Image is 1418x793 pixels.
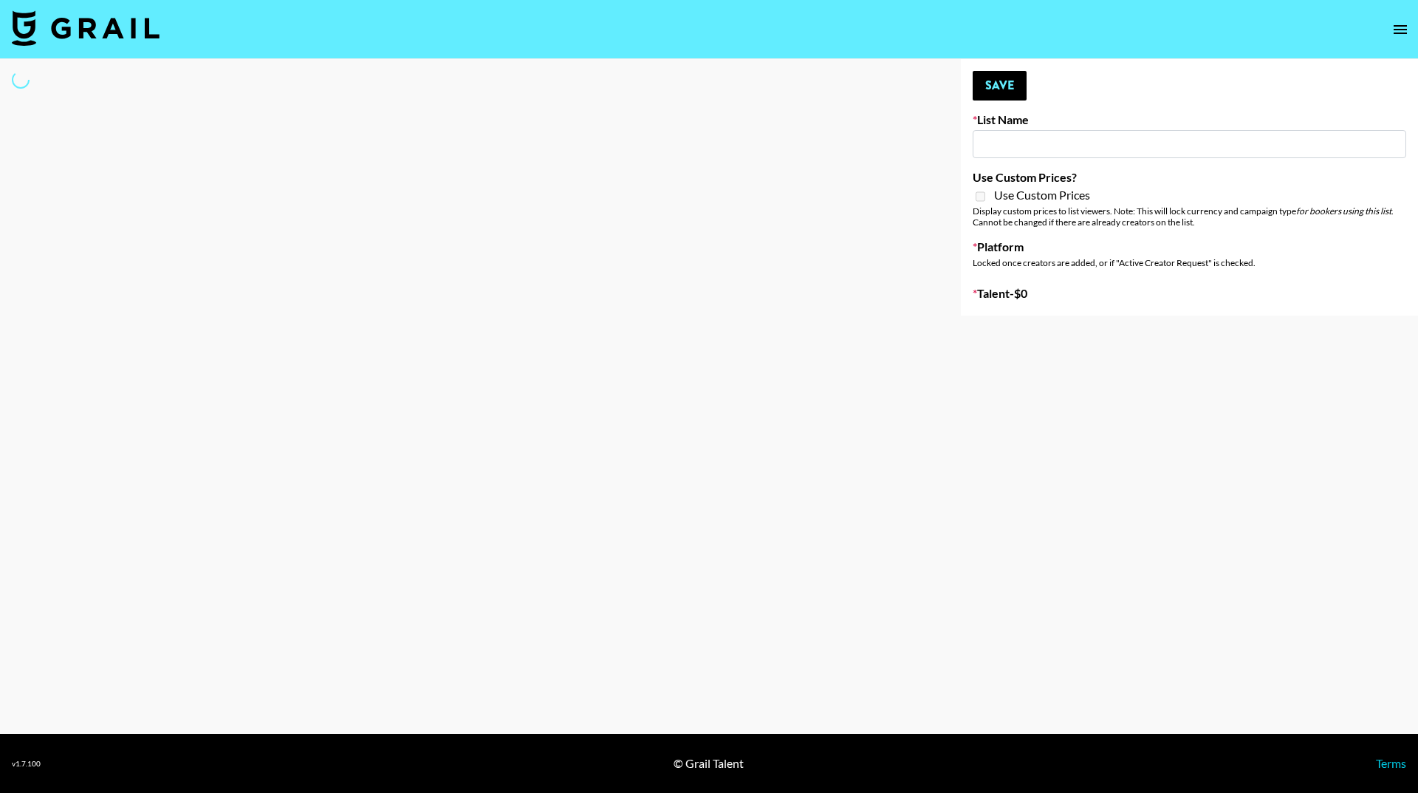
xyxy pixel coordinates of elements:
a: Terms [1376,756,1406,770]
button: Save [973,71,1027,101]
label: List Name [973,112,1406,127]
span: Use Custom Prices [994,188,1090,202]
div: Locked once creators are added, or if "Active Creator Request" is checked. [973,257,1406,268]
label: Use Custom Prices? [973,170,1406,185]
label: Talent - $ 0 [973,286,1406,301]
div: Display custom prices to list viewers. Note: This will lock currency and campaign type . Cannot b... [973,205,1406,228]
label: Platform [973,239,1406,254]
img: Grail Talent [12,10,160,46]
em: for bookers using this list [1296,205,1391,217]
div: v 1.7.100 [12,759,41,769]
div: © Grail Talent [674,756,744,771]
button: open drawer [1386,15,1415,44]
